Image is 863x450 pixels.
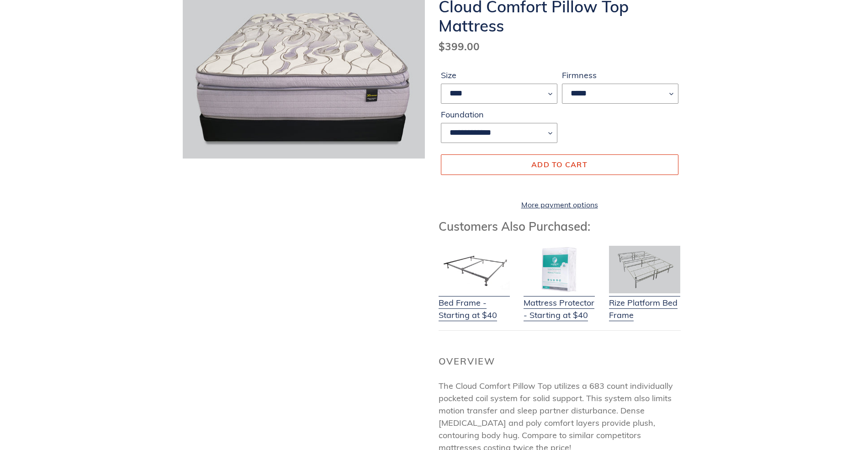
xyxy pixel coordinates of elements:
label: Foundation [441,108,557,121]
span: Add to cart [531,160,588,169]
a: Mattress Protector - Starting at $40 [524,285,595,321]
a: Bed Frame - Starting at $40 [439,285,510,321]
h2: Overview [439,356,681,367]
span: $399.00 [439,40,480,53]
img: Bed Frame [439,246,510,293]
img: Adjustable Base [609,246,680,293]
h3: Customers Also Purchased: [439,219,681,233]
label: Firmness [562,69,678,81]
img: Mattress Protector [524,246,595,293]
a: More payment options [441,199,678,210]
label: Size [441,69,557,81]
a: Rize Platform Bed Frame [609,285,680,321]
button: Add to cart [441,154,678,175]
